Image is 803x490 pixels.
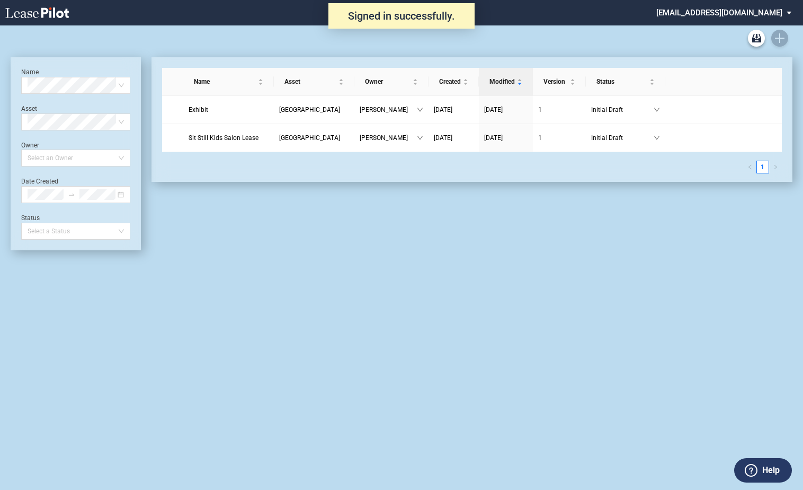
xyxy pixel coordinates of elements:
[434,104,474,115] a: [DATE]
[434,106,452,113] span: [DATE]
[284,76,336,87] span: Asset
[533,68,586,96] th: Version
[596,76,647,87] span: Status
[360,104,417,115] span: [PERSON_NAME]
[734,458,792,483] button: Help
[68,191,75,198] span: swap-right
[586,68,665,96] th: Status
[769,161,782,173] button: right
[417,107,423,113] span: down
[773,164,778,170] span: right
[769,161,782,173] li: Next Page
[591,133,654,143] span: Initial Draft
[744,161,756,173] li: Previous Page
[762,463,780,477] label: Help
[279,134,340,142] span: Linden Square
[21,142,39,149] label: Owner
[21,105,37,112] label: Asset
[354,68,429,96] th: Owner
[484,106,503,113] span: [DATE]
[279,133,349,143] a: [GEOGRAPHIC_DATA]
[360,133,417,143] span: [PERSON_NAME]
[189,106,208,113] span: Exhibit
[365,76,411,87] span: Owner
[538,104,581,115] a: 1
[21,214,40,222] label: Status
[484,104,528,115] a: [DATE]
[21,68,39,76] label: Name
[417,135,423,141] span: down
[434,134,452,142] span: [DATE]
[189,133,269,143] a: Sit Still Kids Salon Lease
[68,191,75,198] span: to
[279,106,340,113] span: Andorra
[489,76,515,87] span: Modified
[748,30,765,47] a: Archive
[744,161,756,173] button: left
[328,3,475,29] div: Signed in successfully.
[439,76,461,87] span: Created
[274,68,354,96] th: Asset
[484,133,528,143] a: [DATE]
[747,164,753,170] span: left
[484,134,503,142] span: [DATE]
[538,134,542,142] span: 1
[21,178,58,185] label: Date Created
[189,104,269,115] a: Exhibit
[279,104,349,115] a: [GEOGRAPHIC_DATA]
[194,76,256,87] span: Name
[538,133,581,143] a: 1
[591,104,654,115] span: Initial Draft
[543,76,568,87] span: Version
[654,135,660,141] span: down
[757,161,769,173] a: 1
[479,68,533,96] th: Modified
[183,68,274,96] th: Name
[189,134,258,142] span: Sit Still Kids Salon Lease
[538,106,542,113] span: 1
[654,107,660,113] span: down
[434,133,474,143] a: [DATE]
[429,68,479,96] th: Created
